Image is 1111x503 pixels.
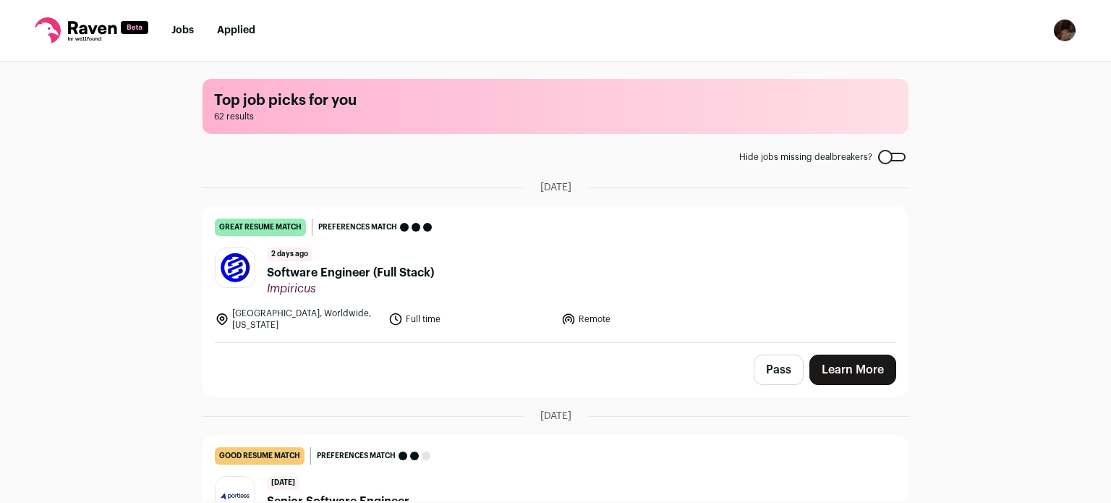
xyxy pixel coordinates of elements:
[561,308,726,331] li: Remote
[216,248,255,287] img: b8113256df36aee1af929d7ba6464b39eccd94bd3d5894be8cf0bd5ba0a0a0af.jpg
[214,111,897,122] span: 62 results
[388,308,553,331] li: Full time
[203,207,908,342] a: great resume match Preferences match 2 days ago Software Engineer (Full Stack) Impiricus [GEOGRAP...
[540,180,571,195] span: [DATE]
[215,219,306,236] div: great resume match
[267,476,299,490] span: [DATE]
[267,248,312,261] span: 2 days ago
[214,90,897,111] h1: Top job picks for you
[217,25,255,35] a: Applied
[1053,19,1076,42] img: 17860997-medium_jpg
[540,409,571,423] span: [DATE]
[754,355,804,385] button: Pass
[267,282,434,296] span: Impiricus
[215,308,380,331] li: [GEOGRAPHIC_DATA], Worldwide, [US_STATE]
[318,220,397,234] span: Preferences match
[171,25,194,35] a: Jobs
[267,264,434,282] span: Software Engineer (Full Stack)
[215,447,305,465] div: good resume match
[317,449,396,463] span: Preferences match
[739,151,872,163] span: Hide jobs missing dealbreakers?
[1053,19,1076,42] button: Open dropdown
[809,355,896,385] a: Learn More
